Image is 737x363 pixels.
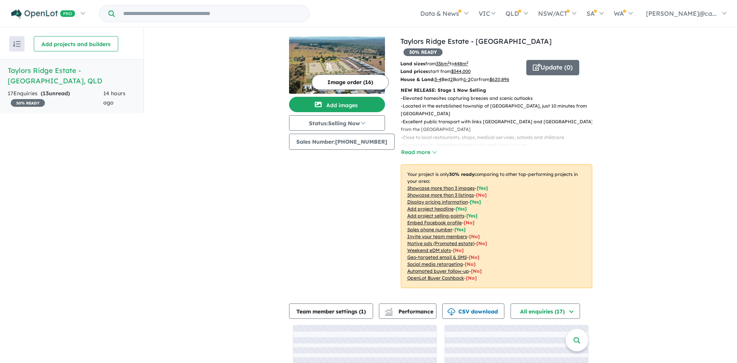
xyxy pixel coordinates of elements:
u: Add project headline [407,206,454,212]
u: Social media retargeting [407,261,463,267]
span: 30 % READY [11,99,45,107]
button: Image order (16) [312,75,389,90]
p: - Surrounded by Neighbourhood parks and green spaces [401,141,598,149]
span: Performance [386,308,433,315]
u: 2 [450,76,453,82]
span: [No] [453,247,464,253]
u: Weekend eDM slots [407,247,451,253]
span: [No] [465,261,476,267]
u: Automated buyer follow-up [407,268,469,274]
u: 3-4 [435,76,441,82]
button: CSV download [442,303,504,319]
strong: ( unread) [41,90,70,97]
img: Openlot PRO Logo White [11,9,75,19]
span: [ Yes ] [477,185,488,191]
span: 1 [361,308,364,315]
u: $ 620,896 [489,76,509,82]
span: 13 [43,90,49,97]
span: [ Yes ] [470,199,481,205]
button: Add images [289,97,385,112]
u: 1-2 [464,76,471,82]
u: 336 m [436,61,449,66]
span: [No] [476,240,487,246]
button: Status:Selling Now [289,115,385,131]
u: Geo-targeted email & SMS [407,254,467,260]
u: Showcase more than 3 listings [407,192,474,198]
input: Try estate name, suburb, builder or developer [116,5,308,22]
span: [No] [469,254,479,260]
div: 17 Enquir ies [8,89,103,108]
button: Add projects and builders [34,36,118,51]
sup: 2 [448,60,449,65]
b: House & Land: [400,76,435,82]
p: - Close to local restaurants, shops, medical services, schools and childcare [401,134,598,141]
button: All enquiries (17) [511,303,580,319]
p: - Located in the established township of [GEOGRAPHIC_DATA], just 10 minutes from [GEOGRAPHIC_DATA] [401,102,598,118]
p: - Elevated homesites capturing breezes and scenic outlooks [401,94,598,102]
span: 30 % READY [403,48,443,56]
u: 448 m [454,61,468,66]
u: Showcase more than 3 images [407,185,475,191]
p: - Excellent public transport with links [GEOGRAPHIC_DATA] and [GEOGRAPHIC_DATA] from the [GEOGRAP... [401,118,598,134]
u: Embed Facebook profile [407,220,462,225]
b: Land prices [400,68,428,74]
span: [ No ] [464,220,474,225]
u: Add project selling-points [407,213,464,219]
span: to [449,61,468,66]
img: Taylors Ridge Estate - Walloon [289,36,385,94]
button: Read more [401,148,437,157]
img: download icon [448,308,455,316]
b: 30 % ready [449,171,474,177]
u: Sales phone number [407,227,453,232]
u: Native ads (Promoted estate) [407,240,474,246]
u: $ 344,000 [451,68,471,74]
button: Performance [379,303,436,319]
img: bar-chart.svg [385,310,393,315]
p: start from [400,68,521,75]
img: line-chart.svg [385,308,392,312]
span: [ No ] [476,192,487,198]
span: [ Yes ] [454,227,466,232]
button: Sales Number:[PHONE_NUMBER] [289,134,395,150]
img: sort.svg [13,41,21,47]
u: OpenLot Buyer Cashback [407,275,464,281]
span: [ Yes ] [456,206,467,212]
button: Update (0) [526,60,579,75]
button: Team member settings (1) [289,303,373,319]
u: Display pricing information [407,199,468,205]
b: Land sizes [400,61,425,66]
u: Invite your team members [407,234,467,239]
span: [ Yes ] [466,213,478,219]
sup: 2 [466,60,468,65]
span: 14 hours ago [103,90,126,106]
p: Bed Bath Car from [400,76,521,83]
p: Your project is only comparing to other top-performing projects in your area: - - - - - - - - - -... [401,164,592,288]
h5: Taylors Ridge Estate - [GEOGRAPHIC_DATA] , QLD [8,65,136,86]
span: [No] [466,275,477,281]
span: [ No ] [469,234,480,239]
p: NEW RELEASE: Stage 1 Now Selling [401,86,592,94]
a: Taylors Ridge Estate - [GEOGRAPHIC_DATA] [400,37,552,46]
p: from [400,60,521,68]
span: [PERSON_NAME]@ca... [646,10,717,17]
span: [No] [471,268,482,274]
